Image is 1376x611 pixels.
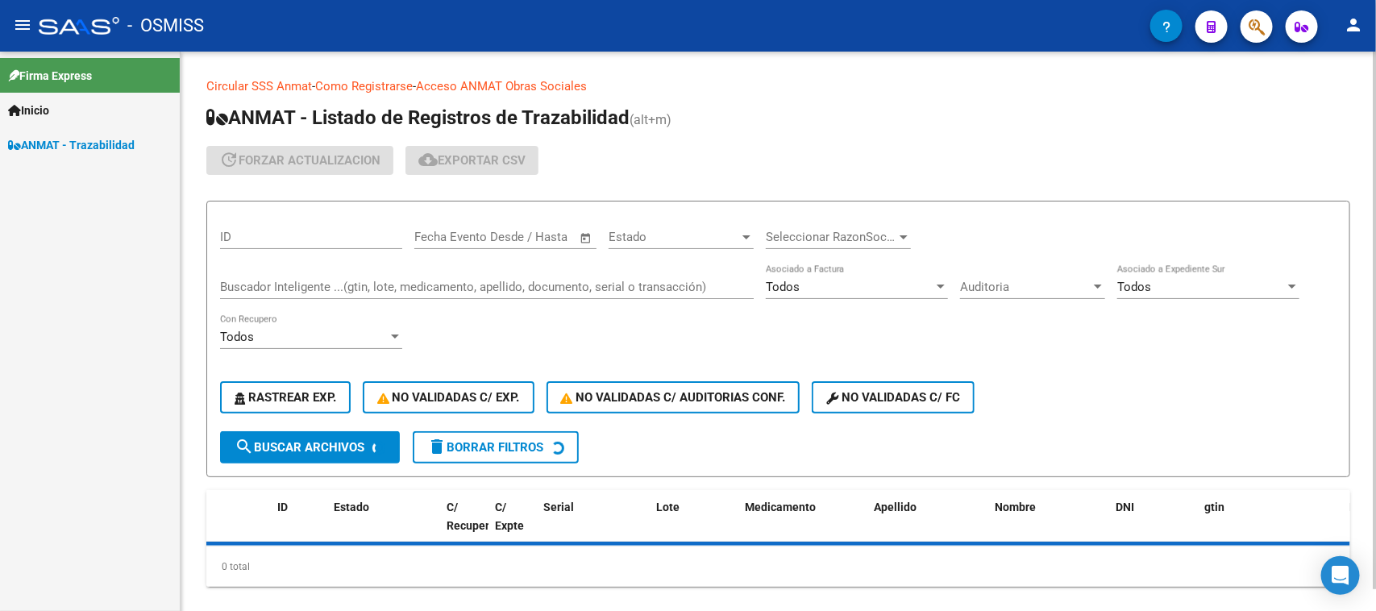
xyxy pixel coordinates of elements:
[447,501,496,532] span: C/ Recupero
[416,79,587,94] a: Acceso ANMAT Obras Sociales
[418,150,438,169] mat-icon: cloud_download
[874,501,917,513] span: Apellido
[206,77,1350,95] p: - -
[650,490,738,561] datatable-header-cell: Lote
[630,112,671,127] span: (alt+m)
[766,230,896,244] span: Seleccionar RazonSocial
[495,501,524,532] span: C/ Expte
[738,490,867,561] datatable-header-cell: Medicamento
[8,102,49,119] span: Inicio
[414,230,480,244] input: Fecha inicio
[8,67,92,85] span: Firma Express
[826,390,960,405] span: No validadas c/ FC
[577,229,596,247] button: Open calendar
[812,381,975,414] button: No validadas c/ FC
[1116,501,1134,513] span: DNI
[1321,556,1360,595] div: Open Intercom Messenger
[206,146,393,175] button: forzar actualizacion
[206,79,312,94] a: Circular SSS Anmat
[13,15,32,35] mat-icon: menu
[745,501,816,513] span: Medicamento
[219,150,239,169] mat-icon: update
[206,106,630,129] span: ANMAT - Listado de Registros de Trazabilidad
[960,280,1091,294] span: Auditoria
[8,136,135,154] span: ANMAT - Trazabilidad
[315,79,413,94] a: Como Registrarse
[418,153,526,168] span: Exportar CSV
[561,390,786,405] span: No Validadas c/ Auditorias Conf.
[440,490,488,561] datatable-header-cell: C/ Recupero
[766,280,800,294] span: Todos
[1117,280,1151,294] span: Todos
[1109,490,1198,561] datatable-header-cell: DNI
[1198,490,1343,561] datatable-header-cell: gtin
[377,390,520,405] span: No Validadas c/ Exp.
[235,440,364,455] span: Buscar Archivos
[219,153,380,168] span: forzar actualizacion
[427,440,543,455] span: Borrar Filtros
[488,490,537,561] datatable-header-cell: C/ Expte
[220,330,254,344] span: Todos
[543,501,574,513] span: Serial
[656,501,680,513] span: Lote
[277,501,288,513] span: ID
[206,547,1350,587] div: 0 total
[220,381,351,414] button: Rastrear Exp.
[334,501,369,513] span: Estado
[405,146,538,175] button: Exportar CSV
[427,437,447,456] mat-icon: delete
[127,8,204,44] span: - OSMISS
[220,431,400,463] button: Buscar Archivos
[1344,15,1363,35] mat-icon: person
[988,490,1109,561] datatable-header-cell: Nombre
[547,381,800,414] button: No Validadas c/ Auditorias Conf.
[867,490,988,561] datatable-header-cell: Apellido
[1204,501,1224,513] span: gtin
[537,490,650,561] datatable-header-cell: Serial
[363,381,534,414] button: No Validadas c/ Exp.
[413,431,579,463] button: Borrar Filtros
[327,490,440,561] datatable-header-cell: Estado
[235,390,336,405] span: Rastrear Exp.
[235,437,254,456] mat-icon: search
[494,230,572,244] input: Fecha fin
[609,230,739,244] span: Estado
[995,501,1036,513] span: Nombre
[587,79,738,94] a: Documentacion trazabilidad
[271,490,327,561] datatable-header-cell: ID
